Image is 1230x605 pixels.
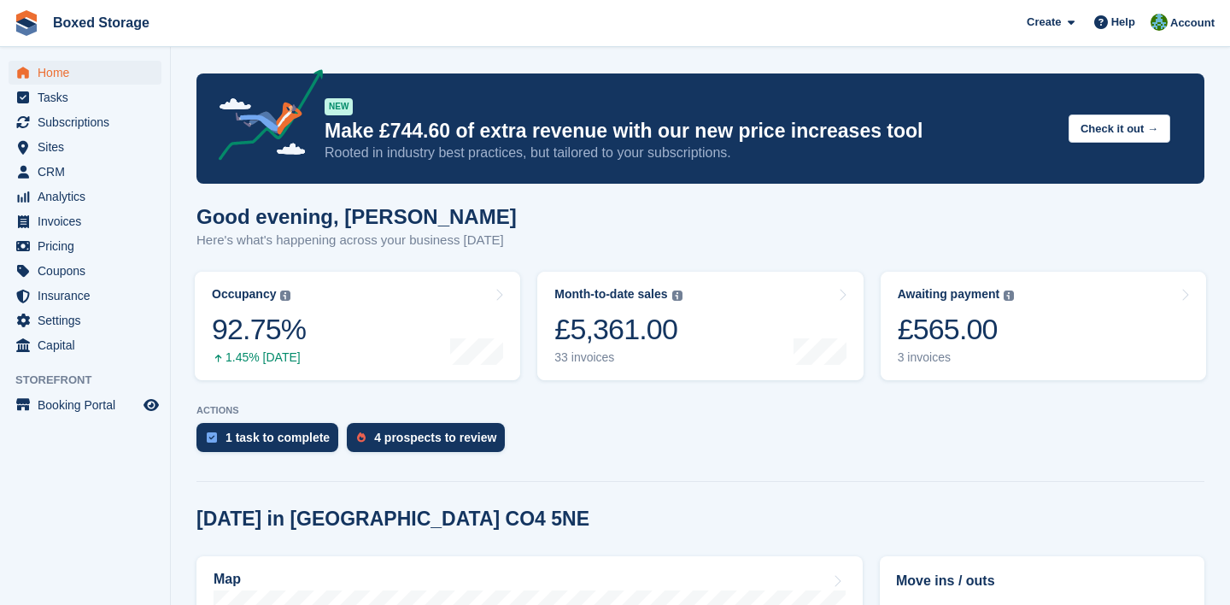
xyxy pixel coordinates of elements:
div: 33 invoices [554,350,682,365]
div: 1.45% [DATE] [212,350,306,365]
img: Tobias Butler [1151,14,1168,31]
span: Booking Portal [38,393,140,417]
h2: Map [214,572,241,587]
span: Account [1170,15,1215,32]
img: icon-info-grey-7440780725fd019a000dd9b08b2336e03edf1995a4989e88bcd33f0948082b44.svg [1004,291,1014,301]
a: menu [9,135,161,159]
img: stora-icon-8386f47178a22dfd0bd8f6a31ec36ba5ce8667c1dd55bd0f319d3a0aa187defe.svg [14,10,39,36]
a: menu [9,61,161,85]
a: 4 prospects to review [347,423,513,461]
span: Help [1111,14,1135,31]
div: NEW [325,98,353,115]
div: Awaiting payment [898,287,1000,302]
div: Month-to-date sales [554,287,667,302]
div: £5,361.00 [554,312,682,347]
span: Capital [38,333,140,357]
a: 1 task to complete [196,423,347,461]
p: Rooted in industry best practices, but tailored to your subscriptions. [325,144,1055,162]
div: Occupancy [212,287,276,302]
a: menu [9,333,161,357]
a: Boxed Storage [46,9,156,37]
a: Preview store [141,395,161,415]
a: menu [9,284,161,308]
div: 3 invoices [898,350,1015,365]
img: icon-info-grey-7440780725fd019a000dd9b08b2336e03edf1995a4989e88bcd33f0948082b44.svg [280,291,290,301]
a: Occupancy 92.75% 1.45% [DATE] [195,272,520,380]
span: Sites [38,135,140,159]
p: Here's what's happening across your business [DATE] [196,231,517,250]
p: Make £744.60 of extra revenue with our new price increases tool [325,119,1055,144]
img: icon-info-grey-7440780725fd019a000dd9b08b2336e03edf1995a4989e88bcd33f0948082b44.svg [672,291,682,301]
span: Home [38,61,140,85]
a: menu [9,209,161,233]
a: menu [9,234,161,258]
a: Awaiting payment £565.00 3 invoices [881,272,1206,380]
h2: Move ins / outs [896,571,1188,591]
span: Create [1027,14,1061,31]
span: Subscriptions [38,110,140,134]
a: menu [9,308,161,332]
div: 92.75% [212,312,306,347]
img: prospect-51fa495bee0391a8d652442698ab0144808aea92771e9ea1ae160a38d050c398.svg [357,432,366,443]
div: 4 prospects to review [374,431,496,444]
p: ACTIONS [196,405,1204,416]
a: menu [9,393,161,417]
a: menu [9,85,161,109]
h1: Good evening, [PERSON_NAME] [196,205,517,228]
span: Analytics [38,185,140,209]
img: price-adjustments-announcement-icon-8257ccfd72463d97f412b2fc003d46551f7dbcb40ab6d574587a9cd5c0d94... [204,69,324,167]
div: 1 task to complete [225,431,330,444]
a: menu [9,185,161,209]
img: task-75834270c22a3079a89374b754ae025e5fb1db73e45f91037f5363f120a921f8.svg [207,432,217,443]
a: menu [9,160,161,184]
span: Storefront [15,372,170,389]
a: menu [9,259,161,283]
span: Tasks [38,85,140,109]
span: CRM [38,160,140,184]
a: menu [9,110,161,134]
span: Settings [38,308,140,332]
span: Coupons [38,259,140,283]
div: £565.00 [898,312,1015,347]
span: Invoices [38,209,140,233]
span: Insurance [38,284,140,308]
button: Check it out → [1069,115,1170,143]
span: Pricing [38,234,140,258]
h2: [DATE] in [GEOGRAPHIC_DATA] CO4 5NE [196,508,589,531]
a: Month-to-date sales £5,361.00 33 invoices [537,272,863,380]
